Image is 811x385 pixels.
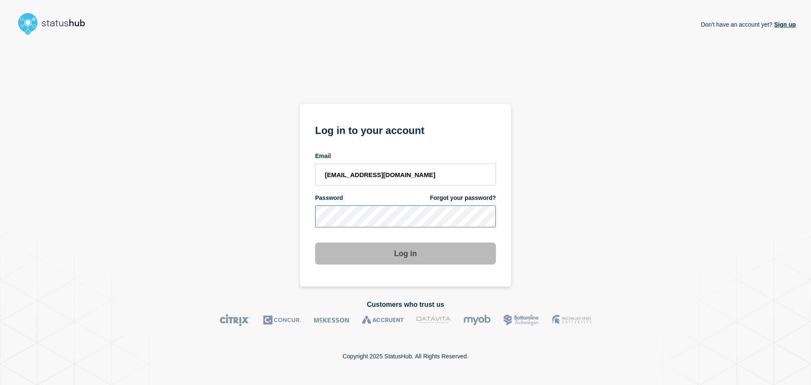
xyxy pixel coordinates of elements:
[463,314,491,326] img: myob logo
[315,122,496,137] h1: Log in to your account
[315,194,343,202] span: Password
[503,314,539,326] img: Bottomline logo
[430,194,496,202] a: Forgot your password?
[343,353,468,360] p: Copyright 2025 StatusHub. All Rights Reserved.
[773,21,796,28] a: Sign up
[315,205,496,227] input: password input
[314,314,349,326] img: McKesson logo
[552,314,591,326] img: MSU logo
[220,314,250,326] img: Citrix logo
[315,243,496,265] button: Log in
[701,14,796,35] p: Don't have an account yet?
[15,10,95,37] img: StatusHub logo
[315,152,331,160] span: Email
[362,314,404,326] img: Accruent logo
[315,164,496,186] input: email input
[263,314,301,326] img: Concur logo
[416,314,451,326] img: DataVita logo
[15,301,796,309] h2: Customers who trust us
